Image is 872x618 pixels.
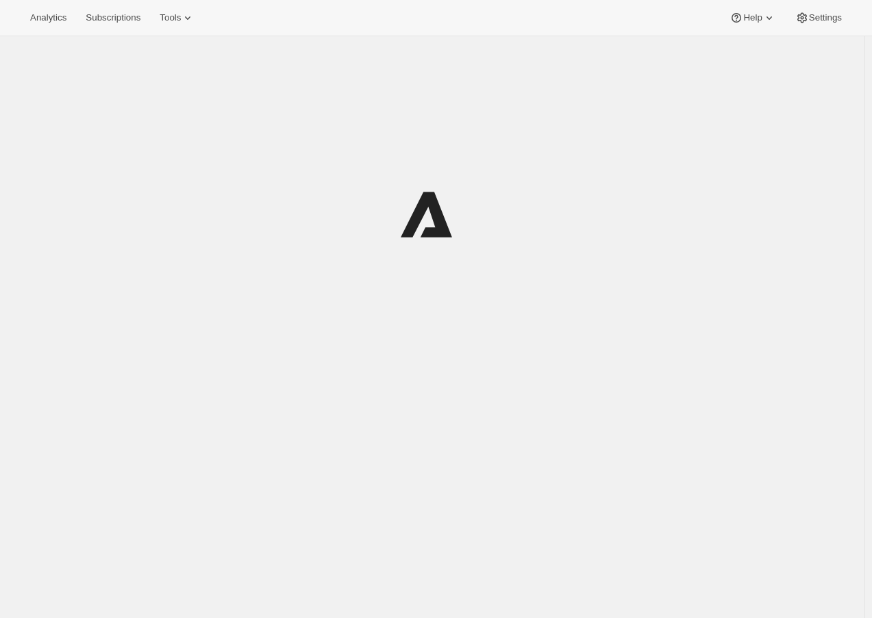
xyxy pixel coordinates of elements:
[22,8,75,27] button: Analytics
[743,12,762,23] span: Help
[151,8,203,27] button: Tools
[809,12,842,23] span: Settings
[160,12,181,23] span: Tools
[77,8,149,27] button: Subscriptions
[86,12,140,23] span: Subscriptions
[721,8,784,27] button: Help
[30,12,66,23] span: Analytics
[787,8,850,27] button: Settings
